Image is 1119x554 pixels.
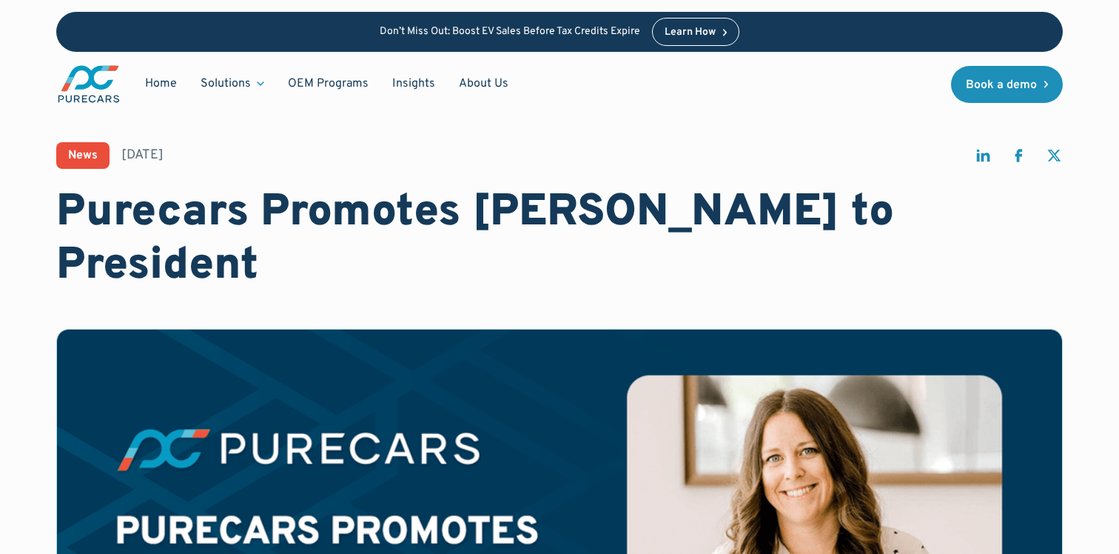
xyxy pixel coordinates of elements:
[121,146,164,164] div: [DATE]
[380,26,640,39] p: Don’t Miss Out: Boost EV Sales Before Tax Credits Expire
[966,79,1037,91] div: Book a demo
[1045,147,1063,171] a: share on twitter
[652,18,740,46] a: Learn How
[974,147,992,171] a: share on linkedin
[68,150,98,161] div: News
[133,70,189,98] a: Home
[56,64,121,104] img: purecars logo
[56,64,121,104] a: main
[447,70,520,98] a: About Us
[201,76,251,92] div: Solutions
[1009,147,1027,171] a: share on facebook
[665,27,716,38] div: Learn How
[189,70,276,98] div: Solutions
[276,70,380,98] a: OEM Programs
[380,70,447,98] a: Insights
[951,66,1063,103] a: Book a demo
[56,187,1063,293] h1: Purecars Promotes [PERSON_NAME] to President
